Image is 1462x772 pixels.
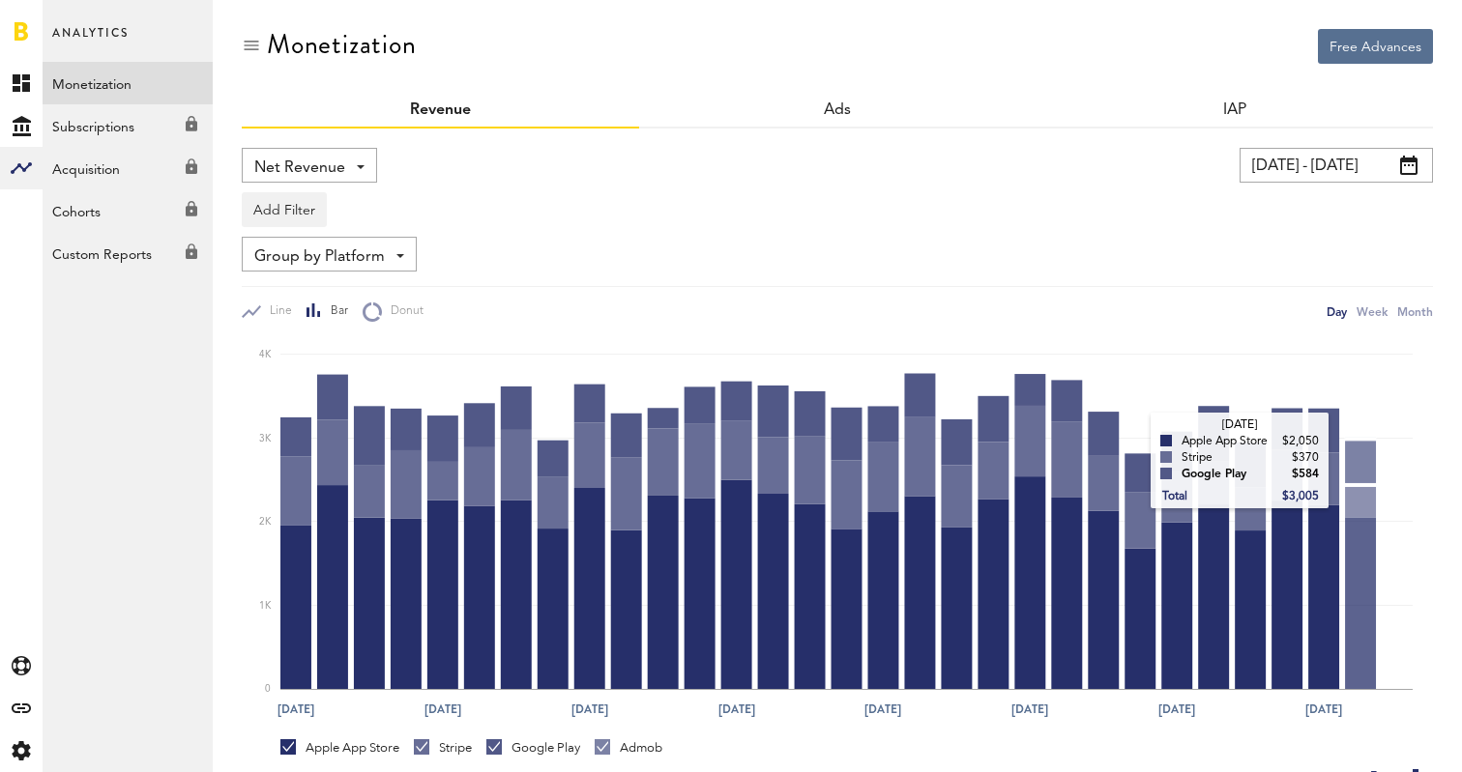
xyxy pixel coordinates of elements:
div: Day [1327,301,1347,322]
text: [DATE] [1011,701,1048,718]
text: 1K [259,601,272,611]
div: Month [1397,301,1433,322]
text: [DATE] [278,701,314,718]
div: Apple App Store [280,739,399,757]
text: [DATE] [718,701,755,718]
a: IAP [1223,102,1246,118]
span: Group by Platform [254,241,385,273]
button: Free Advances [1318,29,1433,64]
div: Monetization [267,29,417,60]
button: Add Filter [242,192,327,227]
a: Custom Reports [43,232,213,274]
text: [DATE] [1305,701,1342,718]
text: [DATE] [424,701,461,718]
a: Acquisition [43,147,213,189]
div: Admob [595,739,662,757]
span: Analytics [52,21,129,62]
a: Ads [824,102,851,118]
span: Bar [322,303,348,320]
a: Revenue [410,102,471,118]
text: 2K [259,517,272,527]
div: Google Play [486,739,580,757]
text: [DATE] [571,701,608,718]
text: [DATE] [1158,701,1195,718]
span: Donut [382,303,424,320]
a: Cohorts [43,189,213,232]
iframe: Opens a widget where you can find more information [1311,714,1443,762]
text: 0 [265,684,271,694]
text: 4K [259,350,272,359]
a: Monetization [43,62,213,104]
div: Stripe [414,739,472,757]
text: [DATE] [864,701,901,718]
a: Subscriptions [43,104,213,147]
span: Line [261,303,292,320]
span: Net Revenue [254,152,345,185]
div: Week [1357,301,1388,322]
text: 3K [259,434,272,443]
